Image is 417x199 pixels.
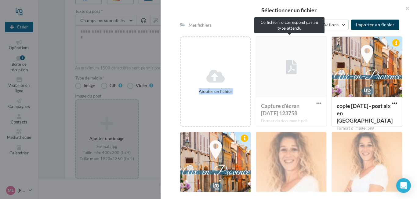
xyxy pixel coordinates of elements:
span: Importer un fichier [356,22,394,27]
div: Ajouter un fichier [183,88,248,94]
button: Actions [318,20,349,30]
div: Format d'image: png [337,126,397,131]
span: Actions [323,22,339,27]
h2: Sélectionner un fichier [170,7,407,13]
div: Mes fichiers [189,22,212,28]
div: Ce fichier ne correspond pas au type attendu [254,17,325,33]
button: Importer un fichier [351,20,399,30]
div: Open Intercom Messenger [396,178,411,193]
span: copie 08-07-2025 - post aix en provence [337,102,393,124]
